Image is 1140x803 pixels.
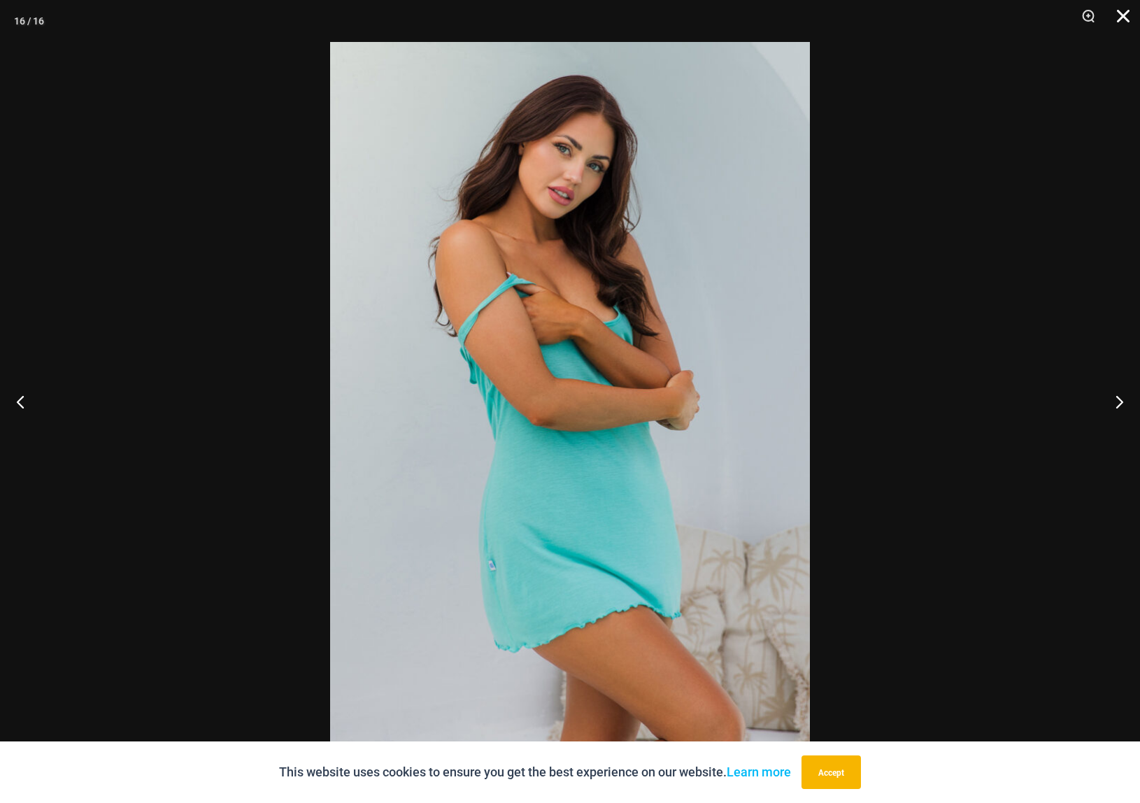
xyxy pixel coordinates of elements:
[330,42,810,761] img: Bahama Breeze Mint 5867 Dress 02
[1088,367,1140,436] button: Next
[14,10,44,31] div: 16 / 16
[279,762,791,783] p: This website uses cookies to ensure you get the best experience on our website.
[801,755,861,789] button: Accept
[727,765,791,779] a: Learn more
